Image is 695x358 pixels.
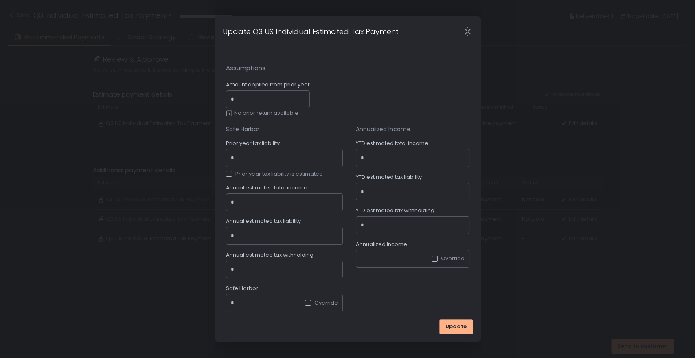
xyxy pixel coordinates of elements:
[356,241,407,248] span: Annualized Income
[226,184,307,191] span: Annual estimated total income
[445,323,467,330] span: Update
[226,251,314,259] span: Annual estimated tax withholding
[226,125,343,133] div: Safe Harbor
[226,140,280,147] span: Prior year tax liability
[226,285,258,292] span: Safe Harbor
[356,125,469,133] div: Annualized Income
[223,26,399,37] h1: Update Q3 US Individual Estimated Tax Payment
[226,64,469,73] span: Assumptions
[226,217,301,225] span: Annual estimated tax liability
[356,174,422,181] span: YTD estimated tax liability
[226,81,310,88] span: Amount applied from prior year
[356,207,434,214] span: YTD estimated tax withholding
[439,319,473,334] button: Update
[234,110,298,117] span: No prior return available
[361,255,364,263] div: -
[356,140,428,147] span: YTD estimated total income
[455,27,481,36] div: Close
